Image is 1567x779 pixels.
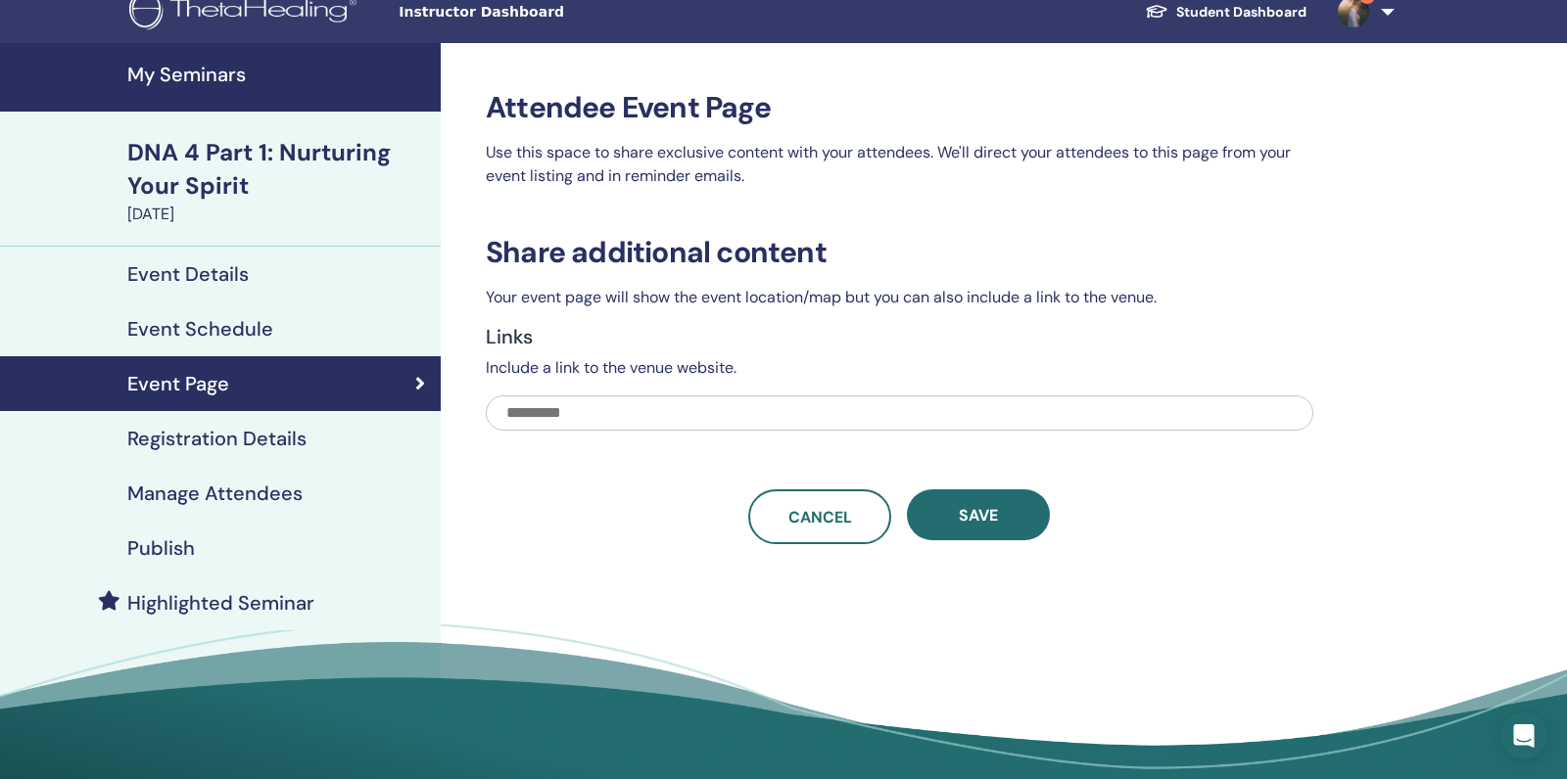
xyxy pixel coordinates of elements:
span: Save [959,505,998,526]
h4: Highlighted Seminar [127,591,314,615]
p: Use this space to share exclusive content with your attendees. We'll direct your attendees to thi... [486,141,1313,188]
a: DNA 4 Part 1: Nurturing Your Spirit[DATE] [116,136,441,226]
h4: Event Page [127,372,229,395]
p: Your event page will show the event location/map but you can also include a link to the venue. [486,286,1313,309]
div: Open Intercom Messenger [1500,712,1547,759]
h4: Event Schedule [127,317,273,341]
p: Include a link to the venue website. [486,356,1313,380]
h4: Registration Details [127,427,307,450]
h4: Event Details [127,262,249,286]
div: [DATE] [127,203,429,226]
span: Cancel [788,507,852,527]
button: Save [907,489,1050,540]
h4: Publish [127,536,195,560]
h4: My Seminars [127,63,429,86]
h3: Attendee Event Page [486,90,1313,125]
img: graduation-cap-white.svg [1145,3,1168,20]
h4: Manage Attendees [127,481,303,505]
h4: Links [486,325,1313,348]
h3: Share additional content [486,235,1313,270]
div: DNA 4 Part 1: Nurturing Your Spirit [127,136,429,203]
span: Instructor Dashboard [399,2,692,23]
a: Cancel [748,489,891,544]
